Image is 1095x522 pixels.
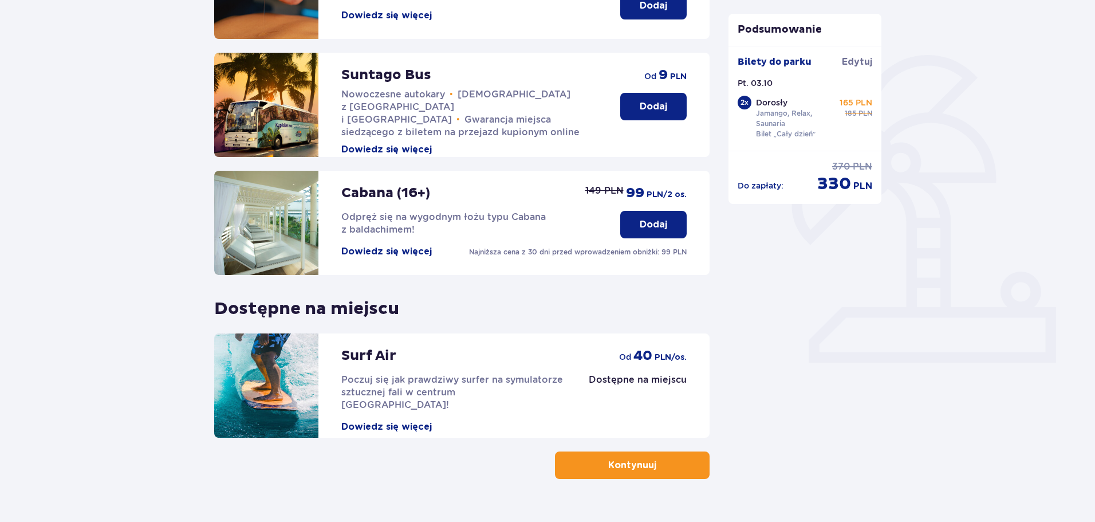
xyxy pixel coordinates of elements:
[756,108,835,129] p: Jamango, Relax, Saunaria
[756,97,787,108] p: Dorosły
[456,114,460,125] span: •
[853,180,872,193] p: PLN
[608,459,656,472] p: Kontynuuj
[659,66,668,84] p: 9
[555,452,710,479] button: Kontynuuj
[214,171,318,275] img: attraction
[214,53,318,157] img: attraction
[341,421,432,433] button: Dowiedz się więcej
[341,185,430,202] p: Cabana (16+)
[341,347,396,364] p: Surf Air
[620,211,687,238] button: Dodaj
[341,374,563,410] span: Poczuj się jak prawdziwy surfer na symulatorze sztucznej fali w centrum [GEOGRAPHIC_DATA]!
[738,96,751,109] div: 2 x
[214,333,318,438] img: attraction
[626,185,644,202] p: 99
[450,89,453,100] span: •
[640,100,667,113] p: Dodaj
[840,97,872,108] p: 165 PLN
[341,143,432,156] button: Dowiedz się więcej
[341,245,432,258] button: Dowiedz się więcej
[728,23,882,37] p: Podsumowanie
[655,352,687,363] p: PLN /os.
[341,211,546,235] span: Odpręż się na wygodnym łożu typu Cabana z baldachimem!
[341,89,445,100] span: Nowoczesne autokary
[832,160,850,173] p: 370
[633,347,652,364] p: 40
[585,185,624,197] p: 149 PLN
[589,374,687,386] p: Dostępne na miejscu
[214,289,399,320] p: Dostępne na miejscu
[619,351,631,363] p: od
[341,9,432,22] button: Dowiedz się więcej
[341,66,431,84] p: Suntago Bus
[817,173,851,195] p: 330
[341,89,570,125] span: [DEMOGRAPHIC_DATA] z [GEOGRAPHIC_DATA] i [GEOGRAPHIC_DATA]
[738,180,783,191] p: Do zapłaty :
[469,247,687,257] p: Najniższa cena z 30 dni przed wprowadzeniem obniżki: 99 PLN
[647,189,687,201] p: PLN /2 os.
[858,108,872,119] p: PLN
[738,77,773,89] p: Pt. 03.10
[842,56,872,68] a: Edytuj
[640,218,667,231] p: Dodaj
[738,56,812,68] p: Bilety do parku
[853,160,872,173] p: PLN
[644,70,656,82] p: od
[670,71,687,83] p: PLN
[620,93,687,120] button: Dodaj
[845,108,856,119] p: 185
[756,129,816,139] p: Bilet „Cały dzień”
